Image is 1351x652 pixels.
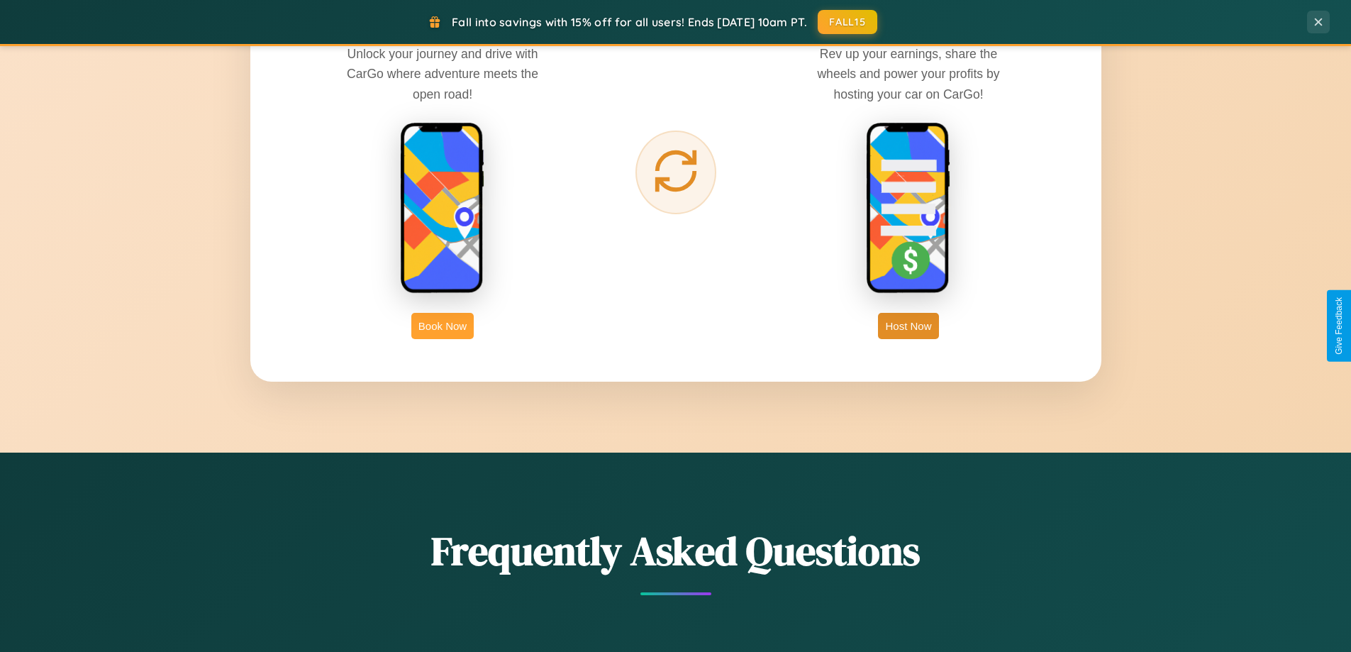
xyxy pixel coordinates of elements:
img: host phone [866,122,951,295]
img: rent phone [400,122,485,295]
button: Host Now [878,313,938,339]
p: Rev up your earnings, share the wheels and power your profits by hosting your car on CarGo! [802,44,1015,104]
button: FALL15 [818,10,877,34]
h2: Frequently Asked Questions [250,524,1101,578]
button: Book Now [411,313,474,339]
p: Unlock your journey and drive with CarGo where adventure meets the open road! [336,44,549,104]
span: Fall into savings with 15% off for all users! Ends [DATE] 10am PT. [452,15,807,29]
div: Give Feedback [1334,297,1344,355]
